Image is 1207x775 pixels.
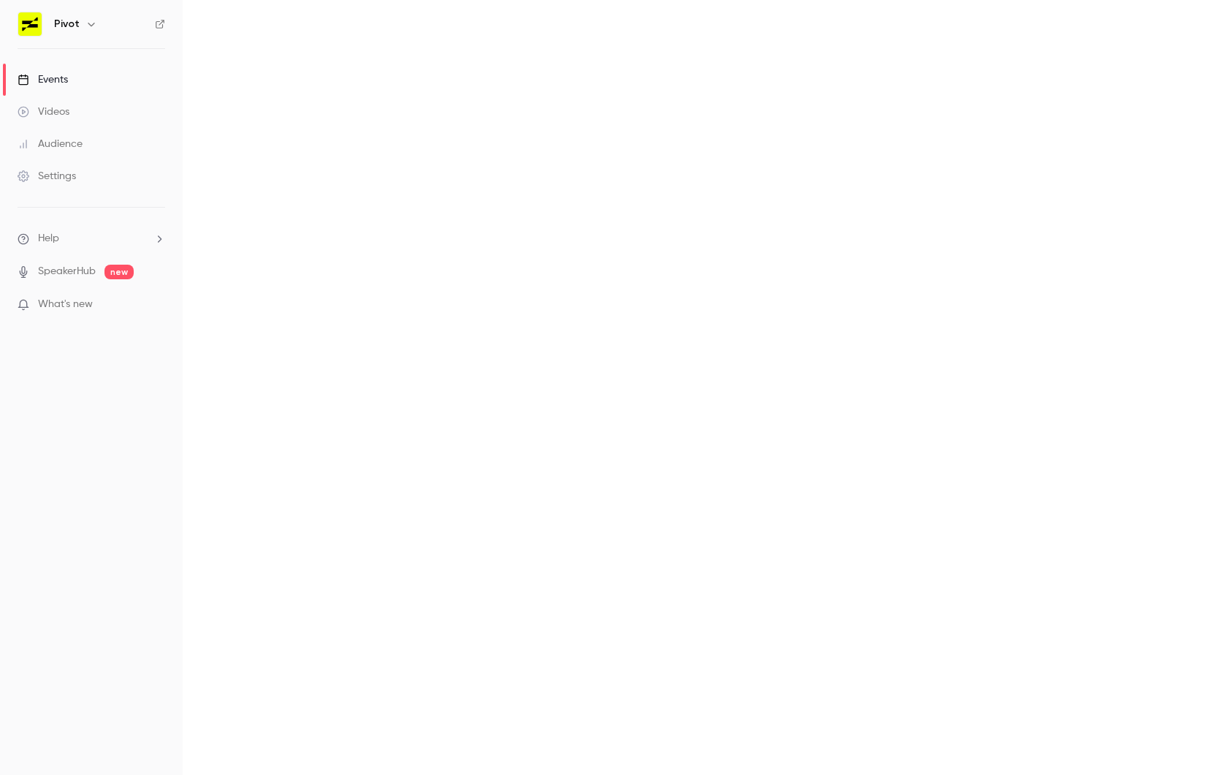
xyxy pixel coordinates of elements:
[18,137,83,151] div: Audience
[18,105,69,119] div: Videos
[38,231,59,246] span: Help
[54,17,80,31] h6: Pivot
[104,265,134,279] span: new
[18,12,42,36] img: Pivot
[18,169,76,184] div: Settings
[18,72,68,87] div: Events
[38,297,93,312] span: What's new
[18,231,165,246] li: help-dropdown-opener
[38,264,96,279] a: SpeakerHub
